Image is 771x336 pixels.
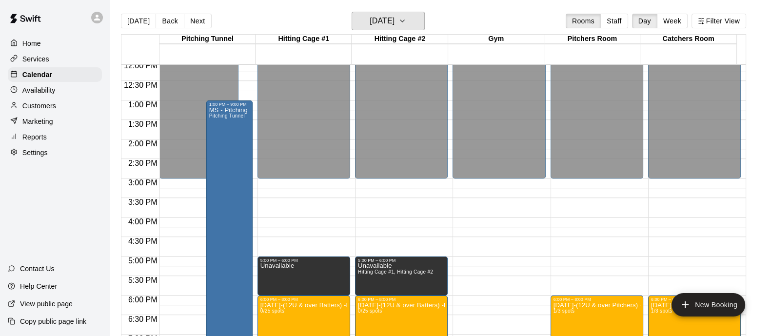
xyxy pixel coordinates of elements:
p: View public page [20,299,73,309]
div: Hitting Cage #2 [352,35,448,44]
div: 6:00 PM – 8:00 PM [260,297,347,302]
span: 5:00 PM [126,257,160,265]
span: 2:00 PM [126,139,160,148]
p: Copy public page link [20,316,86,326]
span: 12:30 PM [121,81,159,89]
span: 2:30 PM [126,159,160,167]
button: [DATE] [121,14,156,28]
p: Contact Us [20,264,55,274]
button: Week [657,14,688,28]
a: Home [8,36,102,51]
div: 5:00 PM – 6:00 PM: Unavailable [355,257,448,296]
button: add [672,293,745,316]
span: 1:30 PM [126,120,160,128]
span: 3:00 PM [126,178,160,187]
p: Help Center [20,281,57,291]
button: Day [632,14,657,28]
button: Filter View [692,14,746,28]
p: Availability [22,85,56,95]
button: Next [184,14,211,28]
span: 3:30 PM [126,198,160,206]
span: 1/3 spots filled [554,308,575,314]
span: Pitching Tunnel [209,113,245,119]
div: Gym [448,35,544,44]
span: 4:30 PM [126,237,160,245]
div: 5:00 PM – 6:00 PM [260,258,347,263]
p: Settings [22,148,48,158]
span: 5:30 PM [126,276,160,284]
div: 1:00 PM – 9:00 PM [209,102,250,107]
p: Marketing [22,117,53,126]
a: Calendar [8,67,102,82]
div: 5:00 PM – 6:00 PM [358,258,445,263]
span: 4:00 PM [126,217,160,226]
a: Services [8,52,102,66]
div: Catchers Room [640,35,736,44]
div: 5:00 PM – 6:00 PM: Unavailable [257,257,350,296]
span: 1/3 spots filled [651,308,672,314]
div: Pitchers Room [544,35,640,44]
span: 6:30 PM [126,315,160,323]
p: Home [22,39,41,48]
div: Pitching Tunnel [159,35,256,44]
a: Availability [8,83,102,98]
button: Back [156,14,184,28]
span: Hitting Cage #1, Hitting Cage #2 [358,269,433,275]
span: 12:00 PM [121,61,159,70]
span: 0/25 spots filled [358,308,382,314]
div: Hitting Cage #1 [256,35,352,44]
span: 6:00 PM [126,296,160,304]
span: 1:00 PM [126,100,160,109]
a: Customers [8,99,102,113]
a: Settings [8,145,102,160]
span: 0/25 spots filled [260,308,284,314]
p: Services [22,54,49,64]
a: Marketing [8,114,102,129]
div: 6:00 PM – 8:00 PM [651,297,738,302]
h6: [DATE] [370,14,395,28]
button: Rooms [566,14,601,28]
p: Calendar [22,70,52,79]
p: Customers [22,101,56,111]
button: [DATE] [352,12,425,30]
p: Reports [22,132,47,142]
a: Reports [8,130,102,144]
button: Staff [600,14,628,28]
div: 6:00 PM – 8:00 PM [358,297,445,302]
div: 6:00 PM – 8:00 PM [554,297,640,302]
